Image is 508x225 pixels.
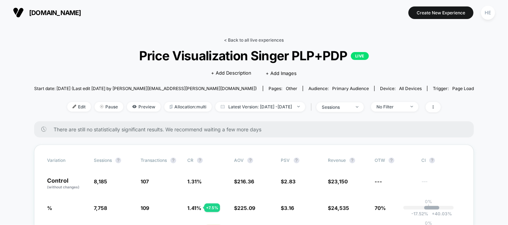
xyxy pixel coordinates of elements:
span: 3.16 [284,205,294,211]
span: CR [187,158,193,163]
button: HE [479,5,497,20]
img: end [297,106,300,107]
p: 0% [425,199,432,204]
span: 7,758 [94,205,107,211]
button: ? [170,158,176,163]
span: % [47,205,52,211]
span: --- [421,179,461,190]
span: -17.52 % [411,211,428,216]
span: 23,150 [331,178,348,184]
span: | [309,102,316,112]
span: other [286,86,297,91]
img: rebalance [170,105,173,109]
span: $ [234,178,254,184]
img: end [100,105,104,108]
img: Visually logo [13,7,24,18]
span: + Add Images [266,70,297,76]
button: ? [349,158,355,163]
a: < Back to all live experiences [224,37,284,43]
span: Transactions [141,158,167,163]
span: Page Load [452,86,474,91]
span: Latest Version: [DATE] - [DATE] [215,102,305,112]
img: end [356,106,358,108]
span: Edit [67,102,91,112]
img: end [411,106,413,107]
span: AOV [234,158,244,163]
span: (without changes) [47,185,79,189]
span: --- [375,178,382,184]
p: LIVE [351,52,369,60]
button: ? [294,158,299,163]
img: calendar [221,105,225,108]
span: 70% [375,205,386,211]
button: ? [115,158,121,163]
div: Trigger: [433,86,474,91]
span: [DOMAIN_NAME] [29,9,81,17]
img: edit [73,105,76,108]
button: Create New Experience [408,6,473,19]
button: ? [197,158,203,163]
div: No Filter [376,104,405,109]
span: 225.09 [237,205,255,211]
span: 1.41 % [187,205,201,211]
span: Sessions [94,158,112,163]
span: $ [281,178,296,184]
span: CI [421,158,461,163]
span: Primary Audience [332,86,369,91]
div: Audience: [308,86,369,91]
span: PSV [281,158,290,163]
span: Allocation: multi [164,102,212,112]
span: OTW [375,158,414,163]
div: sessions [322,104,351,110]
div: Pages: [269,86,297,91]
span: + Add Description [211,70,252,77]
span: $ [281,205,294,211]
span: $ [234,205,255,211]
div: HE [481,6,495,20]
span: Variation [47,158,87,163]
span: 109 [141,205,149,211]
p: Control [47,178,87,190]
button: ? [247,158,253,163]
span: all devices [399,86,422,91]
span: 107 [141,178,149,184]
p: | [428,204,429,210]
span: 2.83 [284,178,296,184]
span: 24,535 [331,205,349,211]
span: 1.31 % [187,178,202,184]
span: Preview [127,102,161,112]
span: Start date: [DATE] (Last edit [DATE] by [PERSON_NAME][EMAIL_ADDRESS][PERSON_NAME][DOMAIN_NAME]) [34,86,257,91]
button: ? [389,158,394,163]
span: There are still no statistically significant results. We recommend waiting a few more days [54,126,460,132]
span: $ [328,178,348,184]
span: + [432,211,435,216]
button: ? [429,158,435,163]
span: 40.03 % [428,211,452,216]
span: Pause [95,102,123,112]
span: Device: [374,86,427,91]
span: 216.36 [237,178,254,184]
span: 8,185 [94,178,107,184]
span: Price Visualization Singer PLP+PDP [56,48,452,63]
div: + 7.5 % [204,203,220,212]
span: Revenue [328,158,346,163]
span: $ [328,205,349,211]
button: [DOMAIN_NAME] [11,7,83,18]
